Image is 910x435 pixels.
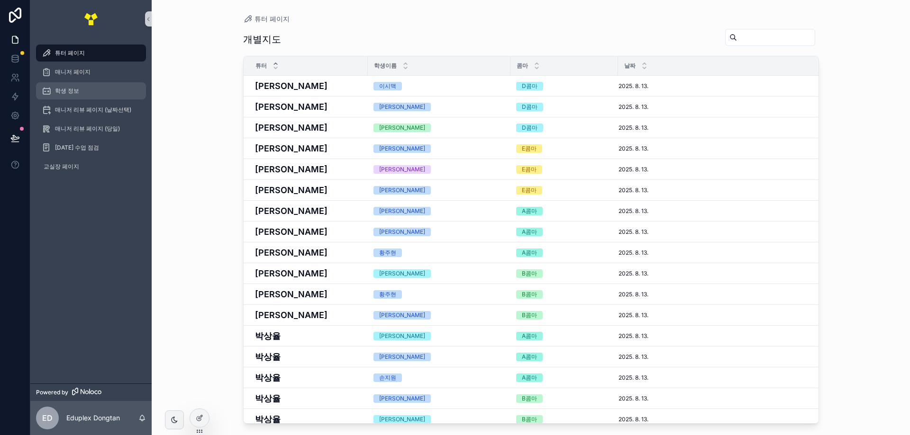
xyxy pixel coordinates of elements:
a: 2025. 8. 13. [619,332,817,340]
a: [DATE] 수업 점검 [36,139,146,156]
a: A콤마 [516,353,612,361]
span: 2025. 8. 13. [619,291,648,298]
a: 학생 정보 [36,82,146,99]
a: 박상율 [255,350,362,363]
span: 2025. 8. 13. [619,145,648,152]
span: 2025. 8. 13. [619,416,648,423]
span: 2025. 8. 13. [619,332,648,340]
div: [PERSON_NAME] [379,165,425,174]
a: 2025. 8. 13. [619,166,817,173]
span: 2025. 8. 13. [619,228,648,236]
a: [PERSON_NAME] [373,103,505,111]
a: [PERSON_NAME] [255,288,362,301]
span: ED [42,412,53,424]
span: 2025. 8. 13. [619,353,648,361]
div: B콤마 [522,311,537,320]
a: [PERSON_NAME] [373,332,505,340]
h4: 박상율 [255,371,362,384]
div: [PERSON_NAME] [379,228,425,236]
h1: 개별지도 [243,33,281,46]
span: 튜터 페이지 [255,14,290,24]
span: [DATE] 수업 점검 [55,144,99,151]
span: 2025. 8. 13. [619,311,648,319]
div: 황주현 [379,290,396,299]
span: 2025. 8. 13. [619,186,648,194]
div: [PERSON_NAME] [379,415,425,424]
a: D콤마 [516,82,612,90]
a: [PERSON_NAME] [373,207,505,215]
a: 박상율 [255,329,362,342]
a: B콤마 [516,290,612,299]
div: D콤마 [522,124,537,132]
span: 2025. 8. 13. [619,270,648,277]
a: D콤마 [516,124,612,132]
span: 교실장 페이지 [44,163,79,170]
a: A콤마 [516,228,612,236]
a: 2025. 8. 13. [619,395,817,402]
div: [PERSON_NAME] [379,186,425,195]
div: B콤마 [522,290,537,299]
h4: [PERSON_NAME] [255,163,362,176]
div: [PERSON_NAME] [379,353,425,361]
div: D콤마 [522,103,537,111]
a: [PERSON_NAME] [255,121,362,134]
a: [PERSON_NAME] [373,124,505,132]
a: [PERSON_NAME] [255,184,362,196]
div: E콤마 [522,144,537,153]
div: 이시맥 [379,82,396,90]
a: B콤마 [516,394,612,403]
a: 2025. 8. 13. [619,416,817,423]
span: 2025. 8. 13. [619,374,648,382]
a: 2025. 8. 13. [619,228,817,236]
a: 튜터 페이지 [243,14,290,24]
a: [PERSON_NAME] [255,309,362,321]
a: 2025. 8. 13. [619,353,817,361]
a: Powered by [30,383,152,401]
div: E콤마 [522,186,537,195]
a: [PERSON_NAME] [255,204,362,217]
a: 2025. 8. 13. [619,82,817,90]
a: 2025. 8. 13. [619,249,817,257]
a: 손지원 [373,373,505,382]
div: A콤마 [522,373,537,382]
h4: [PERSON_NAME] [255,80,362,92]
a: A콤마 [516,373,612,382]
a: 이시맥 [373,82,505,90]
div: 황주현 [379,249,396,257]
a: 2025. 8. 13. [619,270,817,277]
span: 튜터 페이지 [55,49,85,57]
img: App logo [83,11,99,27]
a: 매니저 리뷰 페이지 (당일) [36,120,146,137]
h4: 박상율 [255,392,362,405]
div: A콤마 [522,249,537,257]
a: A콤마 [516,207,612,215]
a: [PERSON_NAME] [373,165,505,174]
div: [PERSON_NAME] [379,207,425,215]
a: A콤마 [516,249,612,257]
a: 교실장 페이지 [36,158,146,175]
span: 2025. 8. 13. [619,249,648,257]
a: [PERSON_NAME] [255,225,362,238]
a: E콤마 [516,144,612,153]
a: 매니저 페이지 [36,63,146,80]
a: [PERSON_NAME] [373,311,505,320]
div: A콤마 [522,228,537,236]
div: [PERSON_NAME] [379,332,425,340]
span: 2025. 8. 13. [619,82,648,90]
div: E콤마 [522,165,537,174]
a: 2025. 8. 13. [619,311,817,319]
h4: [PERSON_NAME] [255,100,362,113]
div: scrollable content [30,38,152,187]
a: E콤마 [516,186,612,195]
a: B콤마 [516,415,612,424]
a: [PERSON_NAME] [255,267,362,280]
span: 학생이름 [374,62,397,70]
a: [PERSON_NAME] [373,353,505,361]
a: [PERSON_NAME] [255,142,362,155]
div: [PERSON_NAME] [379,124,425,132]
